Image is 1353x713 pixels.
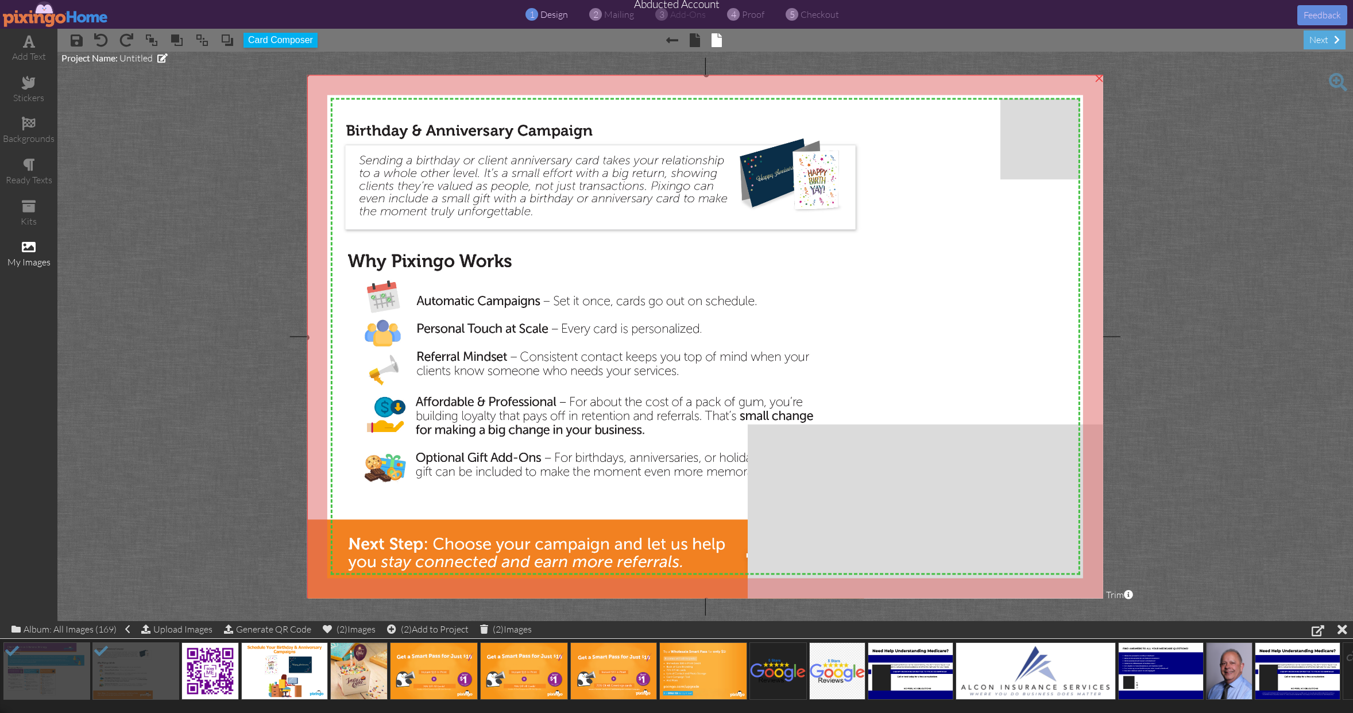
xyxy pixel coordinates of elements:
img: 20250708-165906-c52c3710852b-500.png [659,642,747,700]
img: 20250819-205829-259ca17163af-500.jpg [330,642,388,700]
img: 20240802-043534-5f59d80eb719-500.jpg [1206,642,1252,700]
img: 20240802-043511-51454e26bd65-500.png [1255,642,1340,700]
span: Trim [1106,588,1133,602]
span: Untitled [119,52,153,64]
div: next [1304,30,1346,49]
span: mailing [604,9,634,20]
span: design [540,9,568,20]
button: Card Composer [243,33,318,48]
div: Add to Project [387,621,469,637]
span: (2) [401,623,412,635]
img: 20240802-174256-d82b9da00eb0-500.jpg [809,642,865,700]
span: add-ons [670,9,706,20]
img: 20250708-171114-64a0c154943c-500.png [480,642,568,700]
div: Album: All Images (169) [11,621,130,637]
span: (2) [337,623,347,635]
img: 20251012-052457-510d858d021b-500.jpg [3,642,90,700]
div: Images [323,621,376,637]
span: 4 [731,8,736,21]
button: Feedback [1297,5,1347,25]
span: Project Name: [61,52,118,63]
img: 20240802-172623-b5f5a9c62f35-500.png [868,642,953,700]
img: 20250708-171359-5f430525c975-500.png [390,642,478,700]
div: Images [480,621,532,637]
span: proof [742,9,764,20]
span: 1 [529,8,535,21]
img: 20251008-171546-c0acf3aa545b-500.png [181,642,239,700]
img: 20240802-043602-7813f77f5dce-500.png [1118,642,1204,700]
img: 20251012-052430-01aeb8551f25-original.jpg [307,74,1106,600]
div: Generate QR Code [224,621,311,637]
span: 2 [593,8,598,21]
img: 20250708-170743-23aa163241fd-500.jpg [570,642,657,700]
img: 20240802-043919-26584787e42d-500.png [956,642,1116,700]
div: Upload Images [141,621,212,638]
img: 20240802-174631-d4e0df19a2c1-500.png [749,642,807,700]
span: (2) [493,623,504,635]
img: pixingo logo [3,1,109,27]
span: 5 [790,8,795,21]
span: checkout [801,9,839,20]
img: 20251008-165943-b7415a5b9da4-500.png [241,642,328,700]
div: × [1090,67,1108,86]
img: 20251012-052430-01aeb8551f25-500.jpg [92,642,179,700]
